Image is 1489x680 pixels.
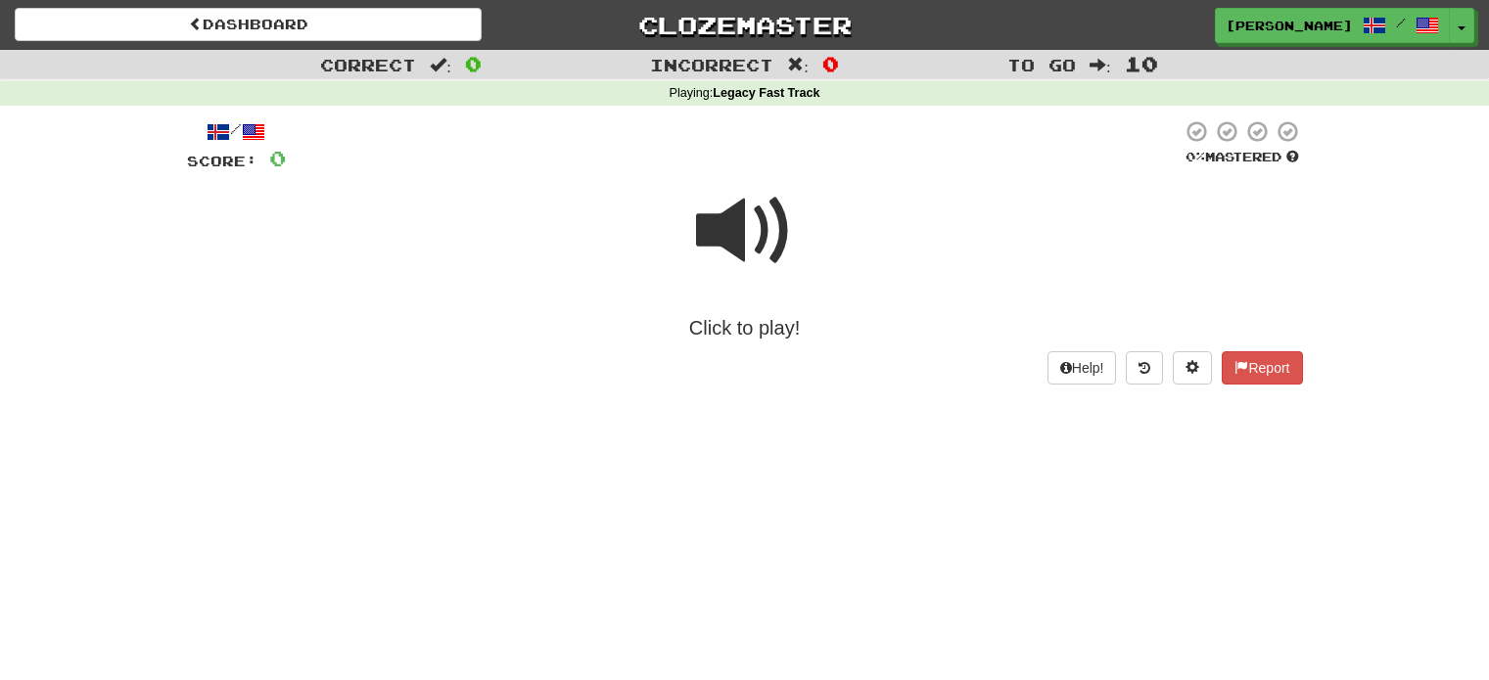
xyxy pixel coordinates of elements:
span: 10 [1125,52,1158,75]
div: Click to play! [187,314,1303,342]
button: Round history (alt+y) [1126,351,1163,385]
a: Clozemaster [511,8,978,42]
span: : [430,57,451,73]
span: 0 [822,52,839,75]
span: / [1396,16,1406,29]
span: Score: [187,153,257,169]
span: [PERSON_NAME] [1226,17,1353,34]
a: Dashboard [15,8,482,41]
span: 0 [465,52,482,75]
span: 0 % [1186,149,1205,164]
button: Report [1222,351,1302,385]
span: Correct [320,55,416,74]
span: Incorrect [650,55,773,74]
div: Mastered [1182,149,1303,166]
a: [PERSON_NAME] / [1215,8,1450,43]
span: To go [1007,55,1076,74]
span: : [1090,57,1111,73]
span: 0 [269,146,286,170]
div: / [187,119,286,144]
span: : [787,57,809,73]
button: Help! [1047,351,1117,385]
strong: Legacy Fast Track [713,86,819,100]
